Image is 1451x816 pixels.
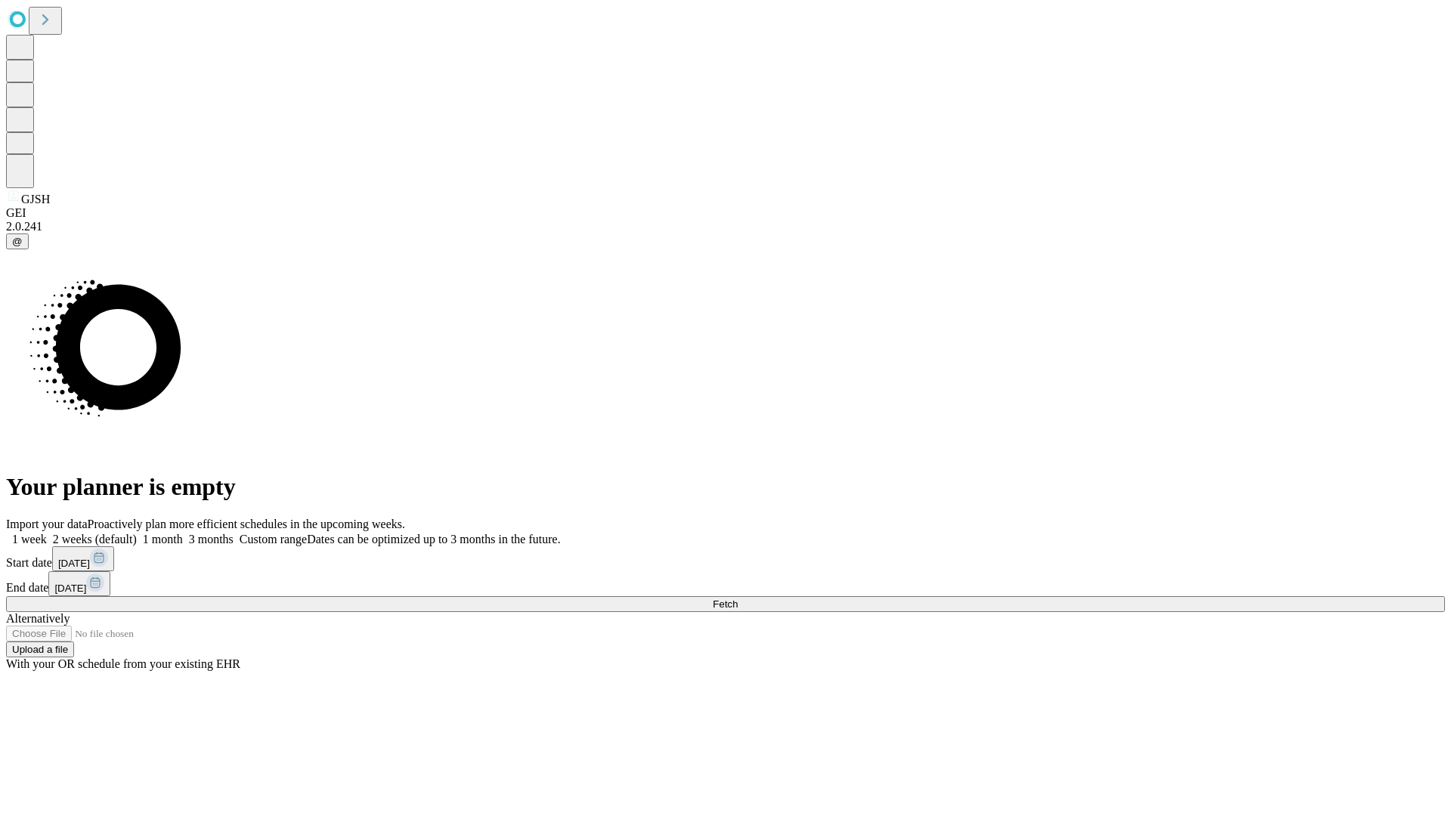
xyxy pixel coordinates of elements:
button: [DATE] [48,571,110,596]
div: Start date [6,546,1445,571]
span: Dates can be optimized up to 3 months in the future. [307,533,560,546]
button: @ [6,233,29,249]
button: [DATE] [52,546,114,571]
div: GEI [6,206,1445,220]
span: 1 week [12,533,47,546]
span: Fetch [713,598,738,610]
div: 2.0.241 [6,220,1445,233]
span: Proactively plan more efficient schedules in the upcoming weeks. [88,518,405,530]
span: [DATE] [54,583,86,594]
span: Import your data [6,518,88,530]
span: With your OR schedule from your existing EHR [6,657,240,670]
span: Alternatively [6,612,70,625]
span: @ [12,236,23,247]
button: Fetch [6,596,1445,612]
span: 3 months [189,533,234,546]
span: GJSH [21,193,50,206]
span: 2 weeks (default) [53,533,137,546]
h1: Your planner is empty [6,473,1445,501]
button: Upload a file [6,641,74,657]
span: [DATE] [58,558,90,569]
div: End date [6,571,1445,596]
span: Custom range [240,533,307,546]
span: 1 month [143,533,183,546]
